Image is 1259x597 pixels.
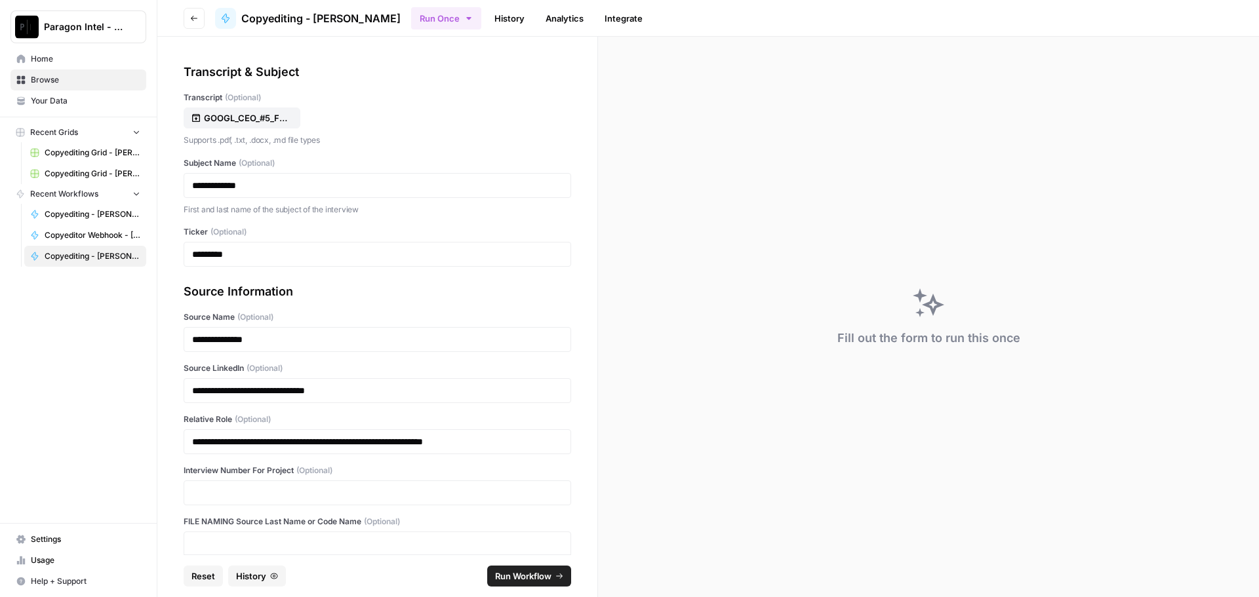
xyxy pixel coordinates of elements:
a: Your Data [10,90,146,111]
span: (Optional) [247,362,283,374]
a: Copyediting - [PERSON_NAME] [24,204,146,225]
label: Relative Role [184,414,571,425]
label: Ticker [184,226,571,238]
label: Transcript [184,92,571,104]
span: History [236,569,266,583]
a: Copyediting Grid - [PERSON_NAME] [24,163,146,184]
span: Copyediting Grid - [PERSON_NAME] [45,147,140,159]
span: Browse [31,74,140,86]
span: Paragon Intel - Copyediting [44,20,123,33]
span: (Optional) [225,92,261,104]
label: FILE NAMING Source Last Name or Code Name [184,516,571,528]
span: Recent Workflows [30,188,98,200]
span: Copyediting - [PERSON_NAME] [45,208,140,220]
button: Run Workflow [487,566,571,587]
a: History [487,8,532,29]
button: Reset [184,566,223,587]
a: Home [10,48,146,69]
span: Usage [31,554,140,566]
button: Recent Grids [10,123,146,142]
span: Reset [191,569,215,583]
a: Copyeditor Webhook - [PERSON_NAME] [24,225,146,246]
button: GOOGL_CEO_#5_Frankfurt Raw Transcript.docx [184,107,300,128]
label: Interview Number For Project [184,465,571,476]
label: Subject Name [184,157,571,169]
a: Copyediting - [PERSON_NAME] [215,8,401,29]
button: Recent Workflows [10,184,146,204]
button: History [228,566,286,587]
p: Supports .pdf, .txt, .docx, .md file types [184,134,571,147]
span: Run Workflow [495,569,551,583]
a: Integrate [597,8,650,29]
p: First and last name of the subject of the interview [184,203,571,216]
span: (Optional) [235,414,271,425]
img: Paragon Intel - Copyediting Logo [15,15,39,39]
label: Source Name [184,311,571,323]
div: Source Information [184,282,571,301]
span: Home [31,53,140,65]
span: Copyediting Grid - [PERSON_NAME] [45,168,140,180]
a: Copyediting Grid - [PERSON_NAME] [24,142,146,163]
span: Recent Grids [30,126,78,138]
span: (Optional) [239,157,275,169]
span: (Optional) [296,465,332,476]
a: Browse [10,69,146,90]
span: (Optional) [237,311,273,323]
span: Copyediting - [PERSON_NAME] [241,10,401,26]
p: GOOGL_CEO_#5_Frankfurt Raw Transcript.docx [204,111,288,125]
button: Workspace: Paragon Intel - Copyediting [10,10,146,43]
span: Your Data [31,95,140,107]
span: Help + Support [31,575,140,587]
button: Help + Support [10,571,146,592]
div: Fill out the form to run this once [837,329,1020,347]
span: Settings [31,533,140,545]
a: Analytics [538,8,591,29]
span: Copyeditor Webhook - [PERSON_NAME] [45,229,140,241]
button: Run Once [411,7,481,29]
div: Transcript & Subject [184,63,571,81]
a: Copyediting - [PERSON_NAME] [24,246,146,267]
a: Settings [10,529,146,550]
label: Source LinkedIn [184,362,571,374]
a: Usage [10,550,146,571]
span: (Optional) [364,516,400,528]
span: Copyediting - [PERSON_NAME] [45,250,140,262]
span: (Optional) [210,226,247,238]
